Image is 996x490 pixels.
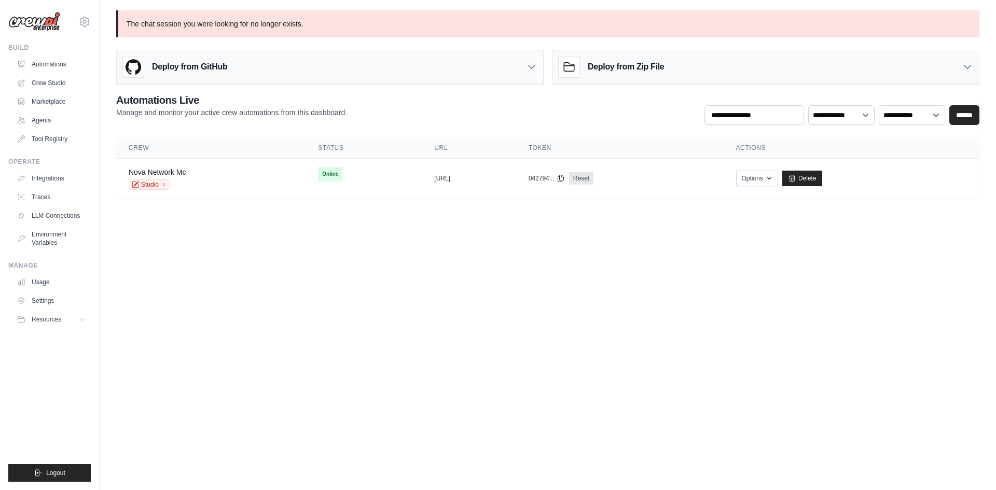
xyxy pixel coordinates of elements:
[724,137,979,159] th: Actions
[12,311,91,328] button: Resources
[116,10,979,37] p: The chat session you were looking for no longer exists.
[152,61,227,73] h3: Deploy from GitHub
[129,168,186,176] a: Nova Network Mc
[116,137,306,159] th: Crew
[318,167,342,181] span: Online
[32,315,61,324] span: Resources
[736,171,778,186] button: Options
[306,137,422,159] th: Status
[12,93,91,110] a: Marketplace
[8,44,91,52] div: Build
[12,170,91,187] a: Integrations
[12,189,91,205] a: Traces
[8,158,91,166] div: Operate
[116,107,347,118] p: Manage and monitor your active crew automations from this dashboard.
[8,12,60,32] img: Logo
[129,179,170,190] a: Studio
[12,112,91,129] a: Agents
[46,469,65,477] span: Logout
[588,61,664,73] h3: Deploy from Zip File
[8,464,91,482] button: Logout
[12,131,91,147] a: Tool Registry
[12,56,91,73] a: Automations
[422,137,516,159] th: URL
[12,274,91,290] a: Usage
[569,172,593,185] a: Reset
[782,171,822,186] a: Delete
[12,207,91,224] a: LLM Connections
[529,174,565,183] button: 042794...
[12,292,91,309] a: Settings
[516,137,724,159] th: Token
[116,93,347,107] h2: Automations Live
[12,75,91,91] a: Crew Studio
[12,226,91,251] a: Environment Variables
[123,57,144,77] img: GitHub Logo
[8,261,91,270] div: Manage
